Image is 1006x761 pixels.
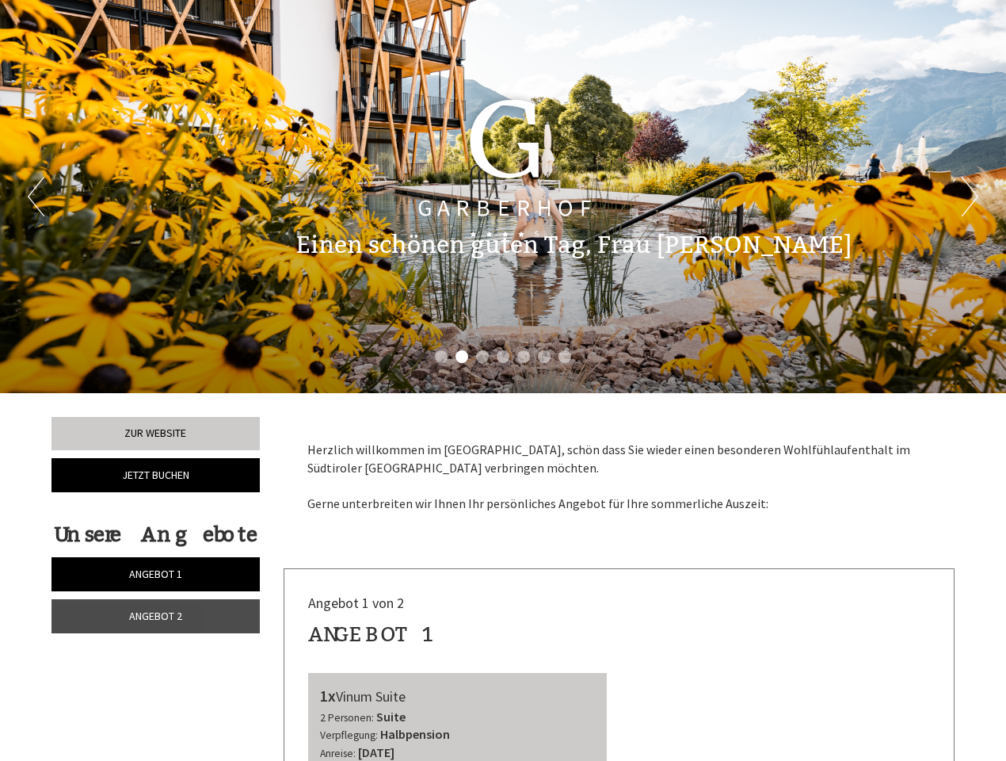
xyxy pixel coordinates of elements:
[320,728,378,742] small: Verpflegung:
[51,417,260,450] a: Zur Website
[51,458,260,492] a: Jetzt buchen
[295,232,852,258] h1: Einen schönen guten Tag, Frau [PERSON_NAME]
[320,747,356,760] small: Anreise:
[320,711,374,725] small: 2 Personen:
[376,709,406,725] b: Suite
[28,177,44,216] button: Previous
[962,177,978,216] button: Next
[358,744,394,760] b: [DATE]
[308,594,404,612] span: Angebot 1 von 2
[308,620,436,649] div: Angebot 1
[51,520,260,549] div: Unsere Angebote
[129,609,182,623] span: Angebot 2
[320,686,336,706] b: 1x
[320,685,596,708] div: Vinum Suite
[307,441,932,513] p: Herzlich willkommen im [GEOGRAPHIC_DATA], schön dass Sie wieder einen besonderen Wohlfühlaufentha...
[129,567,182,581] span: Angebot 1
[380,726,450,742] b: Halbpension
